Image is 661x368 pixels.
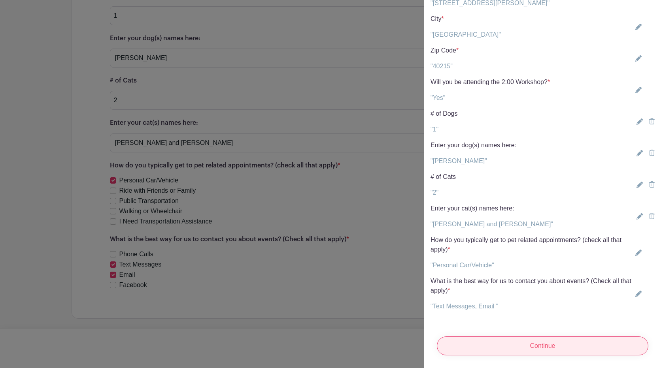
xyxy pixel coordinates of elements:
[431,204,553,213] p: Enter your cat(s) names here:
[431,235,632,254] p: How do you typically get to pet related appointments? (check all that apply)
[431,77,550,87] p: Will you be attending the 2:00 Workshop?
[431,221,553,227] a: "[PERSON_NAME] and [PERSON_NAME]"
[431,303,498,310] a: "Text Messages, Email "
[431,141,516,150] p: Enter your dog(s) names here:
[431,126,438,133] a: "1"
[431,189,438,196] a: "2"
[431,172,456,182] p: # of Cats
[431,14,501,24] p: City
[431,262,494,268] a: "Personal Car/Vehicle"
[431,158,487,164] a: "[PERSON_NAME]"
[431,276,632,295] p: What is the best way for us to contact you about events? (Check all that apply)
[431,63,453,69] a: "40215"
[431,94,445,101] a: "Yes"
[437,336,648,355] input: Continue
[431,109,457,118] p: # of Dogs
[431,46,459,55] p: Zip Code
[431,31,501,38] a: "[GEOGRAPHIC_DATA]"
